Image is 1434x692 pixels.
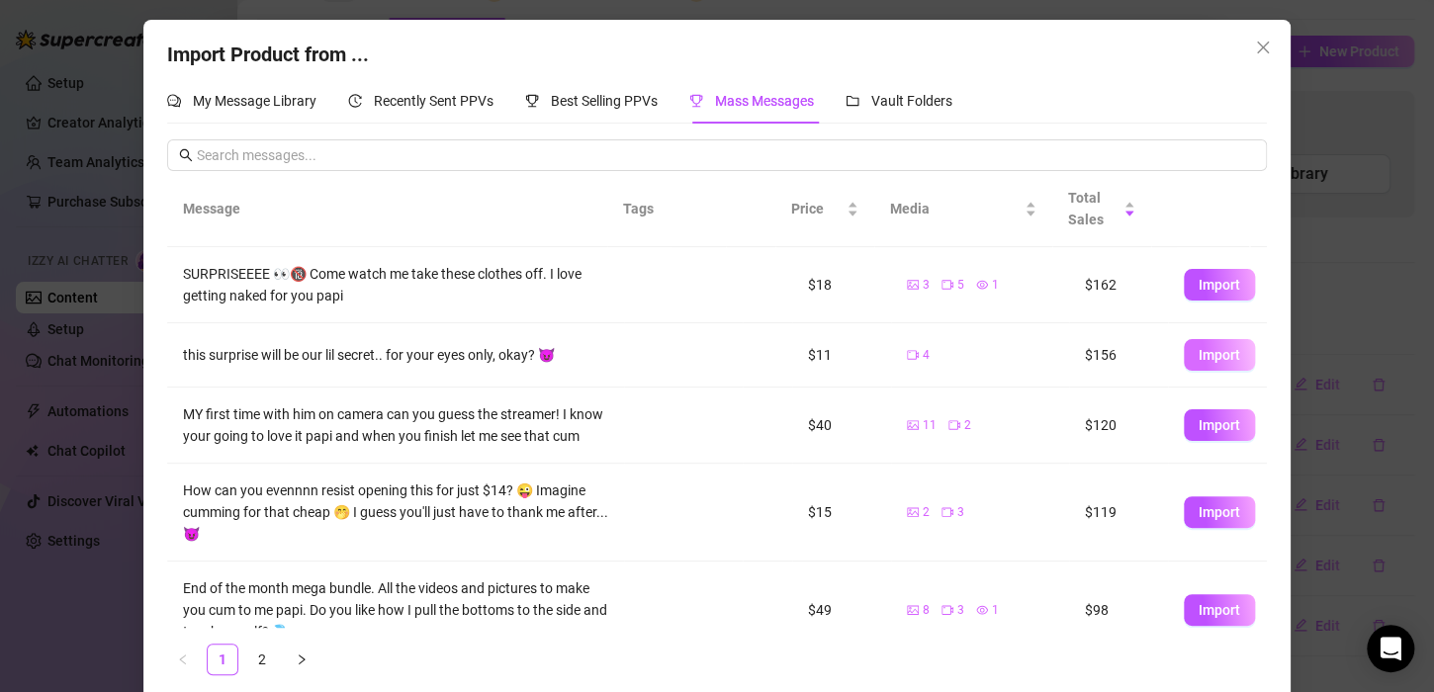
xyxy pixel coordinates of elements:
[1068,187,1120,230] span: Total Sales
[1184,269,1255,301] button: Import
[296,653,308,665] span: right
[183,403,608,447] div: MY first time with him on camera can you guess the streamer! I know your going to love it papi an...
[167,644,199,675] li: Previous Page
[792,388,891,464] td: $40
[923,503,930,522] span: 2
[874,171,1052,247] th: Media
[247,645,277,674] a: 2
[689,94,703,108] span: trophy
[1069,323,1168,388] td: $156
[1199,602,1240,618] span: Import
[992,601,999,620] span: 1
[177,653,189,665] span: left
[1069,388,1168,464] td: $120
[1199,504,1240,520] span: Import
[1069,562,1168,659] td: $98
[167,43,369,66] span: Import Product from ...
[792,323,891,388] td: $11
[957,601,964,620] span: 3
[948,419,960,431] span: video-camera
[941,604,953,616] span: video-camera
[1255,40,1271,55] span: close
[907,279,919,291] span: picture
[957,503,964,522] span: 3
[907,349,919,361] span: video-camera
[792,247,891,323] td: $18
[976,604,988,616] span: eye
[183,577,608,643] div: End of the month mega bundle. All the videos and pictures to make you cum to me papi. Do you like...
[871,93,952,109] span: Vault Folders
[348,94,362,108] span: history
[792,562,891,659] td: $49
[907,604,919,616] span: picture
[964,416,971,435] span: 2
[941,506,953,518] span: video-camera
[1247,32,1279,63] button: Close
[525,94,539,108] span: trophy
[715,93,814,109] span: Mass Messages
[179,148,193,162] span: search
[286,644,317,675] li: Next Page
[1199,417,1240,433] span: Import
[1184,496,1255,528] button: Import
[923,276,930,295] span: 3
[167,94,181,108] span: comment
[1199,277,1240,293] span: Import
[374,93,493,109] span: Recently Sent PPVs
[957,276,964,295] span: 5
[246,644,278,675] li: 2
[923,346,930,365] span: 4
[976,279,988,291] span: eye
[183,263,608,306] div: SURPRISEEEE 👀🔞 Come watch me take these clothes off. I love getting naked for you papi
[193,93,316,109] span: My Message Library
[551,93,658,109] span: Best Selling PPVs
[183,344,608,366] div: this surprise will be our lil secret.. for your eyes only, okay? 😈
[286,644,317,675] button: right
[1367,625,1414,672] div: Open Intercom Messenger
[207,644,238,675] li: 1
[197,144,1255,166] input: Search messages...
[1069,464,1168,562] td: $119
[1184,409,1255,441] button: Import
[1199,347,1240,363] span: Import
[1184,594,1255,626] button: Import
[1069,247,1168,323] td: $162
[941,279,953,291] span: video-camera
[923,601,930,620] span: 8
[183,479,608,545] div: How can you evennnn resist opening this for just $14? 😜 Imagine cumming for that cheap 🤭 I guess ...
[1247,40,1279,55] span: Close
[923,416,937,435] span: 11
[791,198,843,219] span: Price
[846,94,859,108] span: folder
[992,276,999,295] span: 1
[890,198,1021,219] span: Media
[167,171,607,247] th: Message
[1052,171,1151,247] th: Total Sales
[792,464,891,562] td: $15
[907,419,919,431] span: picture
[775,171,874,247] th: Price
[907,506,919,518] span: picture
[167,644,199,675] button: left
[208,645,237,674] a: 1
[1184,339,1255,371] button: Import
[607,171,726,247] th: Tags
